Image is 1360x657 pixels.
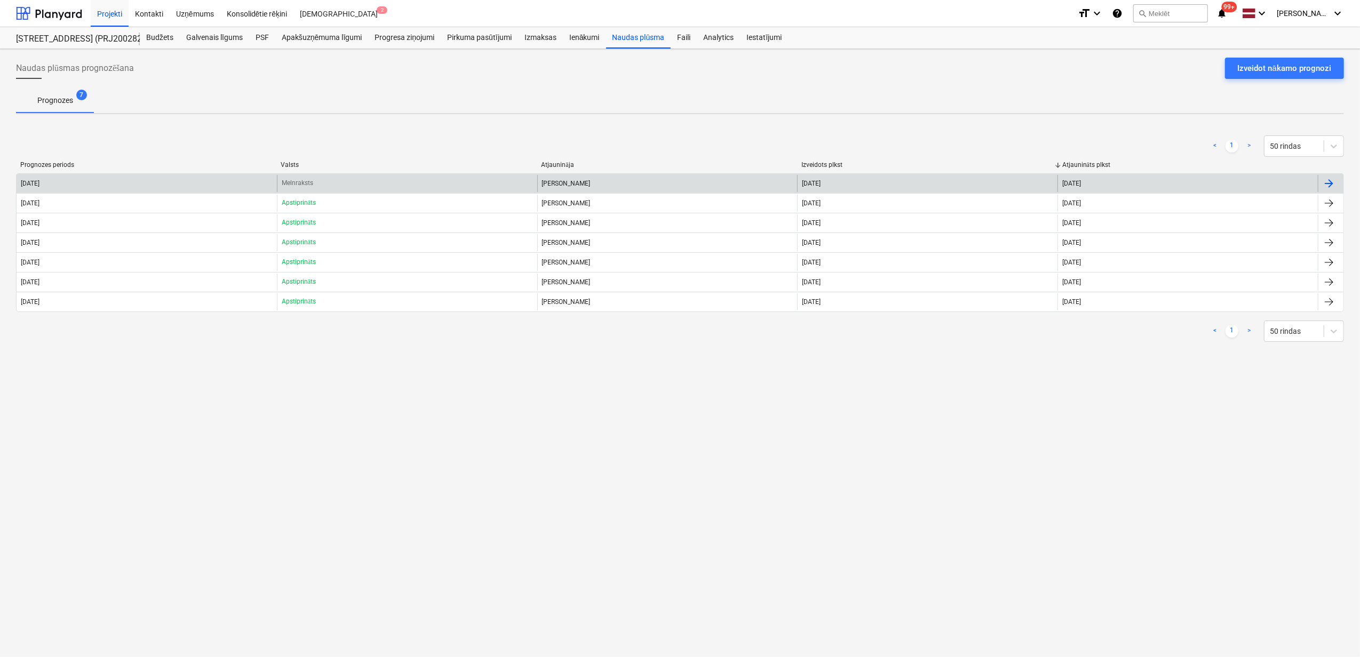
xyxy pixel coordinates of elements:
i: keyboard_arrow_down [1331,7,1344,20]
p: Apstiprināts [282,198,316,207]
p: Apstiprināts [282,277,316,286]
div: Izveidots plkst [802,161,1054,169]
p: Melnraksts [282,179,313,188]
div: Prognozes periods [20,161,272,169]
a: Analytics [697,27,740,49]
div: [DATE] [802,180,821,187]
a: Progresa ziņojumi [368,27,441,49]
a: PSF [249,27,275,49]
a: Previous page [1208,140,1221,153]
div: [DATE] [1062,259,1081,266]
span: 99+ [1222,2,1237,12]
a: Previous page [1208,325,1221,338]
a: Next page [1243,140,1255,153]
div: [DATE] [1062,239,1081,246]
span: [PERSON_NAME] [1277,9,1330,18]
div: [PERSON_NAME] [537,234,798,251]
div: [DATE] [1062,298,1081,306]
div: Valsts [281,161,532,169]
p: Apstiprināts [282,218,316,227]
a: Ienākumi [563,27,606,49]
i: notifications [1216,7,1227,20]
div: [DATE] [802,298,821,306]
i: format_size [1078,7,1091,20]
div: [DATE] [802,278,821,286]
div: [DATE] [21,278,39,286]
p: Apstiprināts [282,258,316,267]
span: 7 [76,90,87,100]
i: keyboard_arrow_down [1091,7,1103,20]
a: Izmaksas [518,27,563,49]
div: [DATE] [1062,180,1081,187]
a: Budžets [140,27,180,49]
a: Next page [1243,325,1255,338]
span: search [1138,9,1147,18]
div: [PERSON_NAME] [537,274,798,291]
div: [DATE] [21,199,39,207]
div: [STREET_ADDRESS] (PRJ2002826) 2601978 [16,34,127,45]
div: [DATE] [1062,199,1081,207]
div: [PERSON_NAME] [537,195,798,212]
div: [DATE] [21,298,39,306]
div: Atjaunināja [541,161,793,169]
p: Apstiprināts [282,297,316,306]
p: Apstiprināts [282,238,316,247]
div: [PERSON_NAME] [537,175,798,192]
p: Prognozes [37,95,73,106]
div: [DATE] [802,259,821,266]
button: Izveidot nākamo prognozi [1225,58,1344,79]
a: Apakšuzņēmuma līgumi [275,27,368,49]
div: Atjaunināts plkst [1062,161,1314,169]
div: [DATE] [21,180,39,187]
span: 2 [377,6,387,14]
span: Naudas plūsmas prognozēšana [16,62,134,75]
i: keyboard_arrow_down [1255,7,1268,20]
div: [DATE] [802,199,821,207]
div: [DATE] [802,239,821,246]
button: Meklēt [1133,4,1208,22]
div: [DATE] [21,219,39,227]
i: Zināšanu pamats [1112,7,1123,20]
a: Page 1 is your current page [1226,140,1238,153]
div: [DATE] [802,219,821,227]
div: [PERSON_NAME] [537,214,798,231]
div: Izveidot nākamo prognozi [1238,61,1331,75]
div: [DATE] [21,259,39,266]
a: Page 1 is your current page [1226,325,1238,338]
a: Galvenais līgums [180,27,249,49]
div: [DATE] [1062,278,1081,286]
div: [PERSON_NAME] [537,293,798,310]
div: [PERSON_NAME] [537,254,798,271]
a: Faili [671,27,697,49]
div: [DATE] [1062,219,1081,227]
div: [DATE] [21,239,39,246]
a: Naudas plūsma [606,27,671,49]
a: Pirkuma pasūtījumi [441,27,518,49]
a: Iestatījumi [740,27,788,49]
